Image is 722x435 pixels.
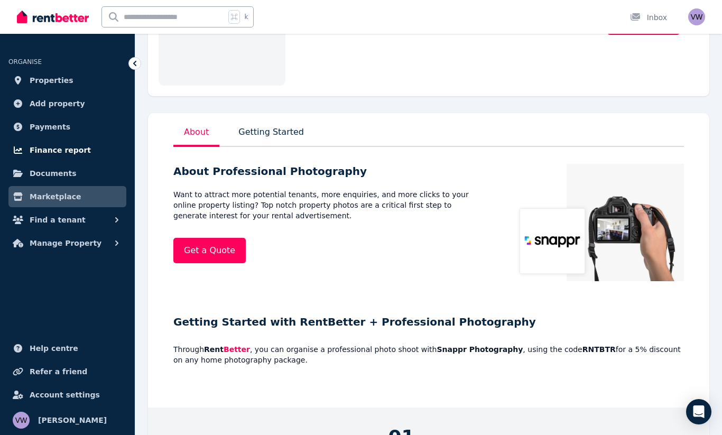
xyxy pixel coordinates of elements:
b: Snappr Photography [437,345,523,354]
a: Documents [8,163,126,184]
a: Help centre [8,338,126,359]
span: Properties [30,74,73,87]
div: Inbox [630,12,667,23]
a: Marketplace [8,186,126,207]
b: RNTBTR [582,345,616,354]
span: Finance report [30,144,91,156]
div: Open Intercom Messenger [686,399,711,424]
span: [PERSON_NAME] [38,414,107,427]
p: Want to attract more potential tenants, more enquiries, and more clicks to your online property l... [173,189,478,221]
a: Payments [8,116,126,137]
span: Add property [30,97,85,110]
p: Getting Started with RentBetter + Professional Photography [173,314,684,329]
a: Get a Quote [173,238,246,263]
span: Marketplace [30,190,81,203]
span: Payments [30,121,70,133]
span: Manage Property [30,237,101,249]
span: k [244,13,248,21]
img: RentBetter [17,9,89,25]
a: Refer a friend [8,361,126,382]
span: Better [224,345,250,354]
a: Properties [8,70,126,91]
span: Find a tenant [30,214,86,226]
b: Rent [204,345,250,354]
span: Help centre [30,342,78,355]
a: Finance report [8,140,126,161]
span: Refer a friend [30,365,87,378]
span: Account settings [30,388,100,401]
img: Victoria Whitbread [13,412,30,429]
a: Add property [8,93,126,114]
p: Getting Started [236,124,306,147]
button: Manage Property [8,233,126,254]
h5: About Professional Photography [173,164,478,179]
a: Account settings [8,384,126,405]
p: About [173,124,219,147]
p: Through , you can organise a professional photo shoot with , using the code for a 5% discount on ... [173,344,684,365]
span: ORGANISE [8,58,42,66]
button: Find a tenant [8,209,126,230]
img: Victoria Whitbread [688,8,705,25]
span: Documents [30,167,77,180]
img: Professional Photography [514,164,684,281]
